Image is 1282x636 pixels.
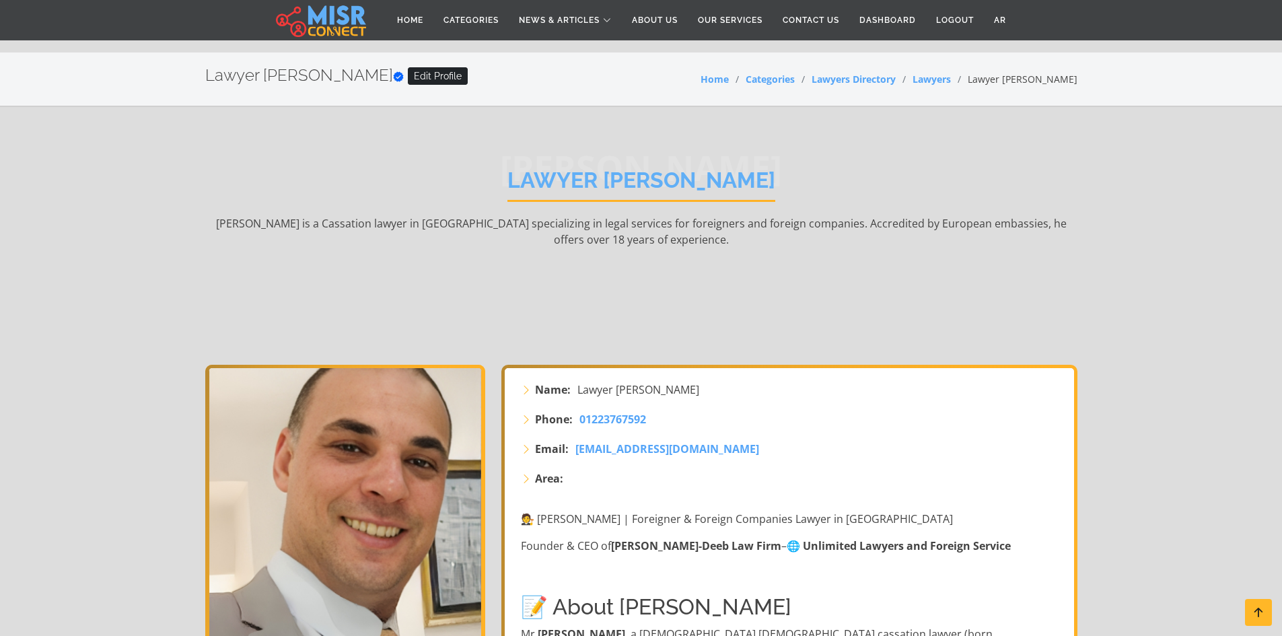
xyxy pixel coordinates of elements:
[913,73,951,85] a: Lawyers
[521,511,1061,527] p: 🧑‍⚖️ [PERSON_NAME] | Foreigner & Foreign Companies Lawyer in [GEOGRAPHIC_DATA]
[205,215,1077,345] p: [PERSON_NAME] is a Cassation lawyer in [GEOGRAPHIC_DATA] specializing in legal services for forei...
[535,470,563,487] strong: Area:
[519,14,600,26] span: News & Articles
[535,441,569,457] strong: Email:
[408,67,468,85] a: Edit Profile
[688,7,773,33] a: Our Services
[393,71,404,82] svg: Verified account
[507,168,775,202] h1: Lawyer [PERSON_NAME]
[787,538,1011,553] strong: 🌐 Unlimited Lawyers and Foreign Service
[984,7,1016,33] a: AR
[577,382,699,398] span: Lawyer [PERSON_NAME]
[387,7,433,33] a: Home
[701,73,729,85] a: Home
[849,7,926,33] a: Dashboard
[535,411,573,427] strong: Phone:
[611,538,781,553] strong: [PERSON_NAME]-Deeb Law Firm
[433,7,509,33] a: Categories
[205,66,468,85] h2: Lawyer [PERSON_NAME]
[276,3,366,37] img: main.misr_connect
[575,441,759,456] span: [EMAIL_ADDRESS][DOMAIN_NAME]
[773,7,849,33] a: Contact Us
[579,411,646,427] a: 01223767592
[509,7,622,33] a: News & Articles
[951,72,1077,86] li: Lawyer [PERSON_NAME]
[521,594,1061,620] h2: 📝 About [PERSON_NAME]
[812,73,896,85] a: Lawyers Directory
[622,7,688,33] a: About Us
[746,73,795,85] a: Categories
[521,538,1061,554] p: Founder & CEO of –
[535,382,571,398] strong: Name:
[926,7,984,33] a: Logout
[579,412,646,427] span: 01223767592
[575,441,759,457] a: [EMAIL_ADDRESS][DOMAIN_NAME]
